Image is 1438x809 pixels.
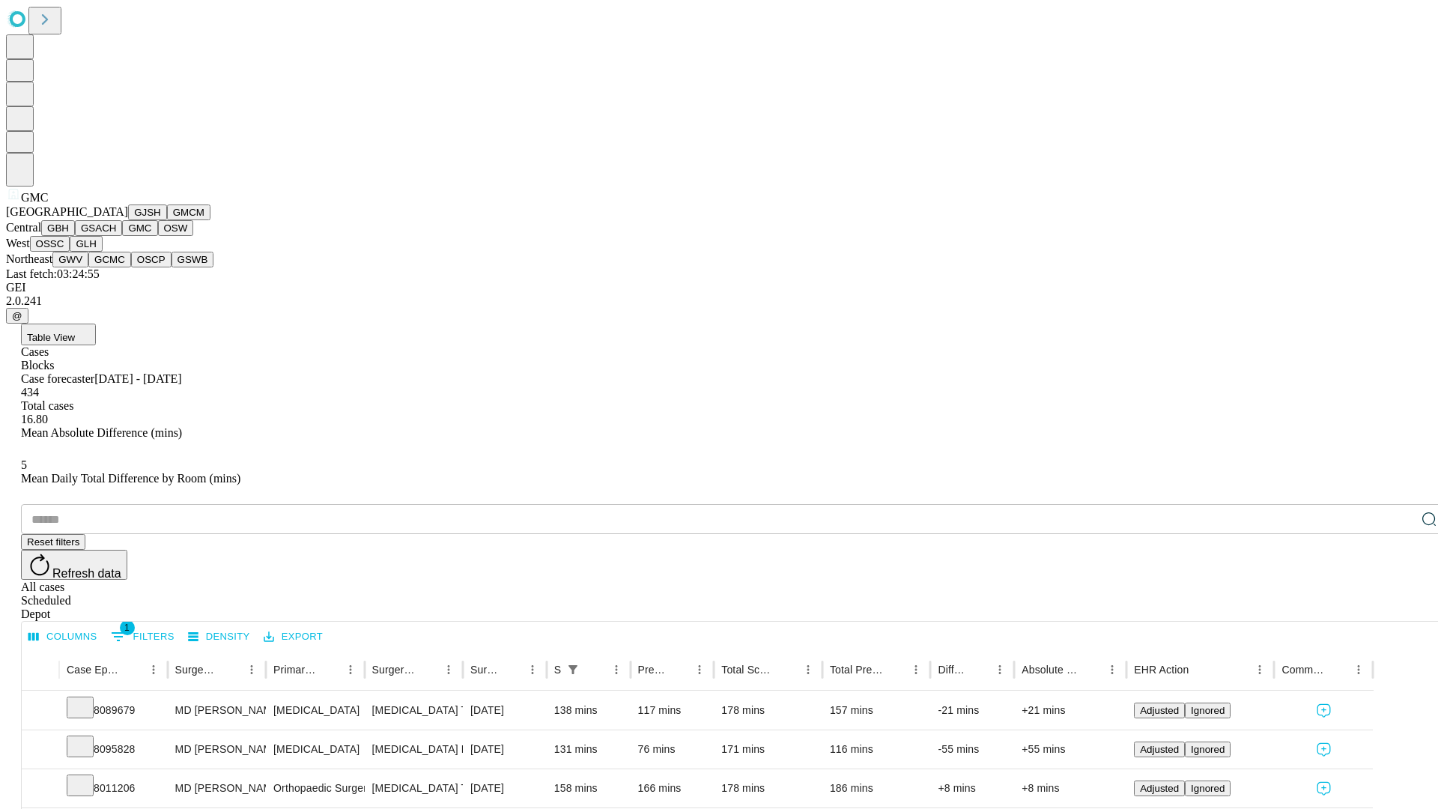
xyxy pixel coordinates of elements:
[554,769,623,808] div: 158 mins
[67,691,160,730] div: 8089679
[905,659,926,680] button: Menu
[830,664,884,676] div: Total Predicted Duration
[220,659,241,680] button: Sort
[938,664,967,676] div: Difference
[241,659,262,680] button: Menu
[1185,781,1231,796] button: Ignored
[638,769,707,808] div: 166 mins
[21,372,94,385] span: Case forecaster
[1134,703,1185,718] button: Adjusted
[1022,769,1119,808] div: +8 mins
[27,332,75,343] span: Table View
[21,534,85,550] button: Reset filters
[885,659,905,680] button: Sort
[1190,659,1211,680] button: Sort
[1022,664,1079,676] div: Absolute Difference
[273,730,357,769] div: [MEDICAL_DATA]
[554,664,561,676] div: Scheduled In Room Duration
[417,659,438,680] button: Sort
[689,659,710,680] button: Menu
[67,769,160,808] div: 8011206
[1022,691,1119,730] div: +21 mins
[52,567,121,580] span: Refresh data
[128,204,167,220] button: GJSH
[6,237,30,249] span: West
[1191,783,1225,794] span: Ignored
[6,281,1432,294] div: GEI
[501,659,522,680] button: Sort
[6,221,41,234] span: Central
[372,769,455,808] div: [MEDICAL_DATA] TOTAL HIP
[721,730,815,769] div: 171 mins
[6,308,28,324] button: @
[470,730,539,769] div: [DATE]
[638,730,707,769] div: 76 mins
[175,769,258,808] div: MD [PERSON_NAME] Jr [PERSON_NAME] C Md
[67,664,121,676] div: Case Epic Id
[175,691,258,730] div: MD [PERSON_NAME] [PERSON_NAME] Md
[21,399,73,412] span: Total cases
[158,220,194,236] button: OSW
[562,659,583,680] button: Show filters
[6,205,128,218] span: [GEOGRAPHIC_DATA]
[470,691,539,730] div: [DATE]
[94,372,181,385] span: [DATE] - [DATE]
[554,730,623,769] div: 131 mins
[1140,705,1179,716] span: Adjusted
[260,625,327,649] button: Export
[273,769,357,808] div: Orthopaedic Surgery
[25,625,101,649] button: Select columns
[12,310,22,321] span: @
[1102,659,1123,680] button: Menu
[21,472,240,485] span: Mean Daily Total Difference by Room (mins)
[1191,705,1225,716] span: Ignored
[1022,730,1119,769] div: +55 mins
[606,659,627,680] button: Menu
[21,324,96,345] button: Table View
[470,769,539,808] div: [DATE]
[721,691,815,730] div: 178 mins
[21,191,48,204] span: GMC
[21,386,39,399] span: 434
[638,691,707,730] div: 117 mins
[1140,783,1179,794] span: Adjusted
[585,659,606,680] button: Sort
[21,413,48,425] span: 16.80
[721,769,815,808] div: 178 mins
[830,730,923,769] div: 116 mins
[1140,744,1179,755] span: Adjusted
[968,659,989,680] button: Sort
[29,737,52,763] button: Expand
[562,659,583,680] div: 1 active filter
[175,664,219,676] div: Surgeon Name
[1281,664,1325,676] div: Comments
[184,625,254,649] button: Density
[1185,742,1231,757] button: Ignored
[29,776,52,802] button: Expand
[340,659,361,680] button: Menu
[938,730,1007,769] div: -55 mins
[989,659,1010,680] button: Menu
[721,664,775,676] div: Total Scheduled Duration
[1081,659,1102,680] button: Sort
[120,620,135,635] span: 1
[522,659,543,680] button: Menu
[21,458,27,471] span: 5
[1134,664,1189,676] div: EHR Action
[143,659,164,680] button: Menu
[938,691,1007,730] div: -21 mins
[668,659,689,680] button: Sort
[798,659,819,680] button: Menu
[30,236,70,252] button: OSSC
[52,252,88,267] button: GWV
[122,220,157,236] button: GMC
[319,659,340,680] button: Sort
[1191,744,1225,755] span: Ignored
[1134,742,1185,757] button: Adjusted
[107,625,178,649] button: Show filters
[830,691,923,730] div: 157 mins
[172,252,214,267] button: GSWB
[438,659,459,680] button: Menu
[470,664,500,676] div: Surgery Date
[1134,781,1185,796] button: Adjusted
